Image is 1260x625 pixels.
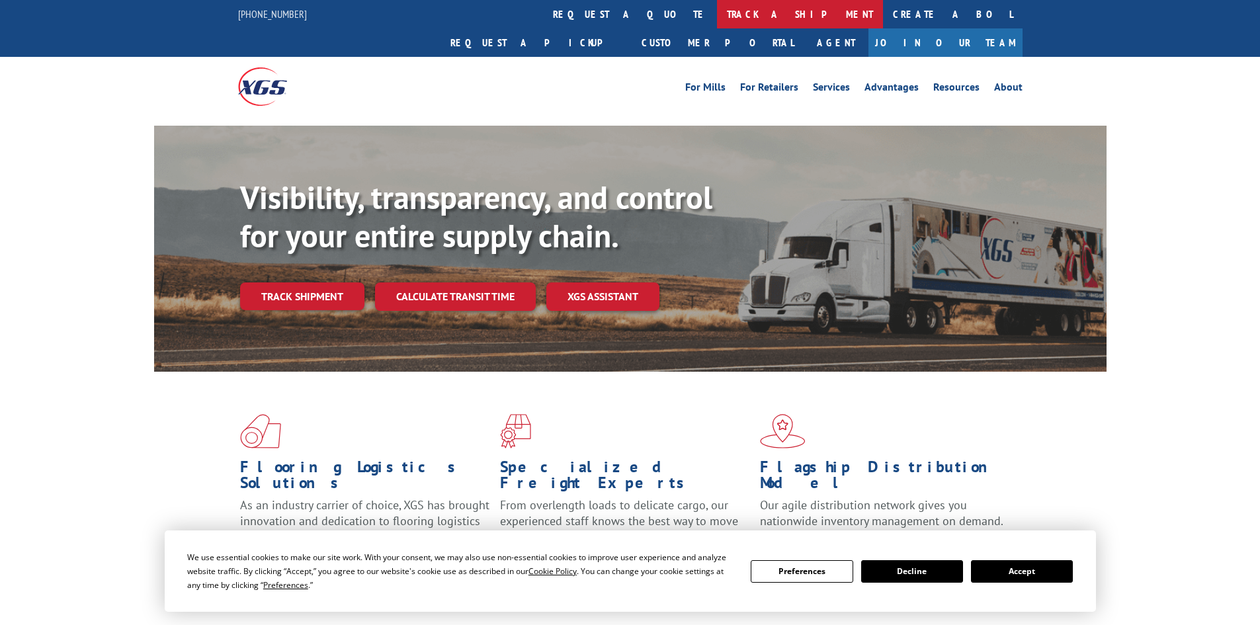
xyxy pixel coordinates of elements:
div: We use essential cookies to make our site work. With your consent, we may also use non-essential ... [187,550,735,592]
a: For Mills [685,82,726,97]
img: xgs-icon-flagship-distribution-model-red [760,414,806,448]
a: Request a pickup [441,28,632,57]
b: Visibility, transparency, and control for your entire supply chain. [240,177,712,256]
a: Track shipment [240,282,364,310]
a: Calculate transit time [375,282,536,311]
a: Agent [804,28,868,57]
span: Cookie Policy [528,565,577,577]
a: For Retailers [740,82,798,97]
a: Customer Portal [632,28,804,57]
span: Preferences [263,579,308,591]
p: From overlength loads to delicate cargo, our experienced staff knows the best way to move your fr... [500,497,750,556]
a: [PHONE_NUMBER] [238,7,307,21]
h1: Flooring Logistics Solutions [240,459,490,497]
a: Advantages [864,82,919,97]
img: xgs-icon-focused-on-flooring-red [500,414,531,448]
a: Services [813,82,850,97]
button: Decline [861,560,963,583]
h1: Flagship Distribution Model [760,459,1010,497]
a: Join Our Team [868,28,1023,57]
h1: Specialized Freight Experts [500,459,750,497]
span: As an industry carrier of choice, XGS has brought innovation and dedication to flooring logistics... [240,497,489,544]
a: XGS ASSISTANT [546,282,659,311]
div: Cookie Consent Prompt [165,530,1096,612]
a: Resources [933,82,980,97]
img: xgs-icon-total-supply-chain-intelligence-red [240,414,281,448]
span: Our agile distribution network gives you nationwide inventory management on demand. [760,497,1003,528]
button: Accept [971,560,1073,583]
button: Preferences [751,560,853,583]
a: About [994,82,1023,97]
